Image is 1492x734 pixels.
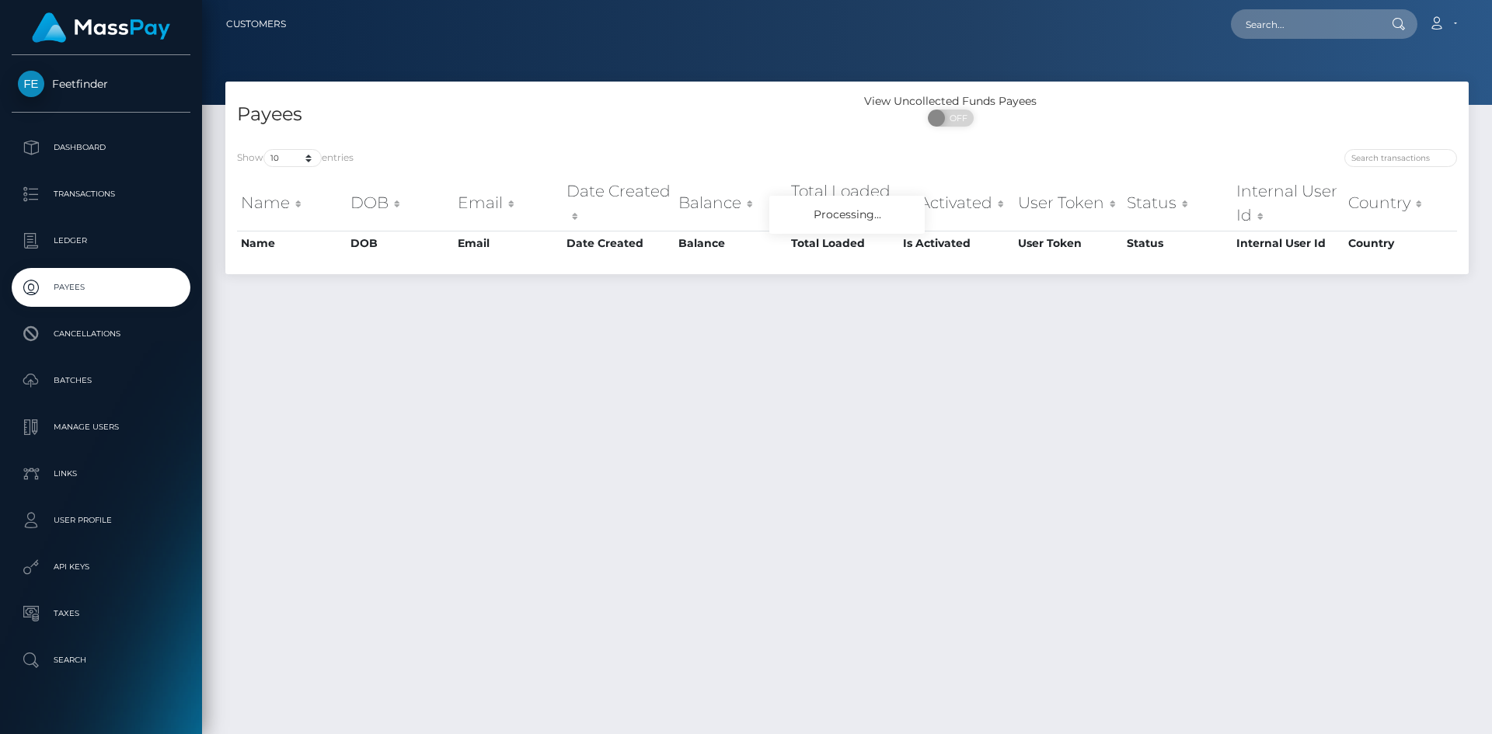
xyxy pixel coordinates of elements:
label: Show entries [237,149,354,167]
p: Taxes [18,602,184,625]
th: Status [1123,176,1232,231]
a: Manage Users [12,408,190,447]
th: DOB [347,231,454,256]
div: View Uncollected Funds Payees [847,93,1055,110]
img: Feetfinder [18,71,44,97]
div: Processing... [769,196,925,234]
th: Is Activated [899,176,1014,231]
p: Cancellations [18,322,184,346]
select: Showentries [263,149,322,167]
a: User Profile [12,501,190,540]
a: Payees [12,268,190,307]
p: Payees [18,276,184,299]
a: Search [12,641,190,680]
th: Date Created [563,176,675,231]
a: Customers [226,8,286,40]
th: Country [1344,231,1457,256]
p: User Profile [18,509,184,532]
input: Search... [1231,9,1377,39]
th: Internal User Id [1232,231,1344,256]
p: Ledger [18,229,184,252]
th: Name [237,176,347,231]
th: Country [1344,176,1457,231]
th: Total Loaded [787,176,899,231]
a: Batches [12,361,190,400]
th: User Token [1014,231,1123,256]
th: Name [237,231,347,256]
a: Dashboard [12,128,190,167]
span: Feetfinder [12,77,190,91]
a: Cancellations [12,315,190,353]
span: OFF [936,110,975,127]
th: Total Loaded [787,231,899,256]
p: Links [18,462,184,485]
p: Batches [18,369,184,392]
p: Transactions [18,183,184,206]
p: Manage Users [18,416,184,439]
a: Taxes [12,594,190,633]
th: Email [454,231,563,256]
th: Is Activated [899,231,1014,256]
a: Links [12,454,190,493]
img: MassPay Logo [32,12,170,43]
th: Date Created [563,231,675,256]
th: Email [454,176,563,231]
th: Internal User Id [1232,176,1344,231]
p: Search [18,649,184,672]
p: API Keys [18,555,184,579]
th: User Token [1014,176,1123,231]
th: Balance [675,176,787,231]
a: Ledger [12,221,190,260]
p: Dashboard [18,136,184,159]
a: API Keys [12,548,190,586]
input: Search transactions [1344,149,1457,167]
a: Transactions [12,175,190,214]
th: DOB [347,176,454,231]
th: Status [1123,231,1232,256]
h4: Payees [237,101,835,128]
th: Balance [675,231,787,256]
